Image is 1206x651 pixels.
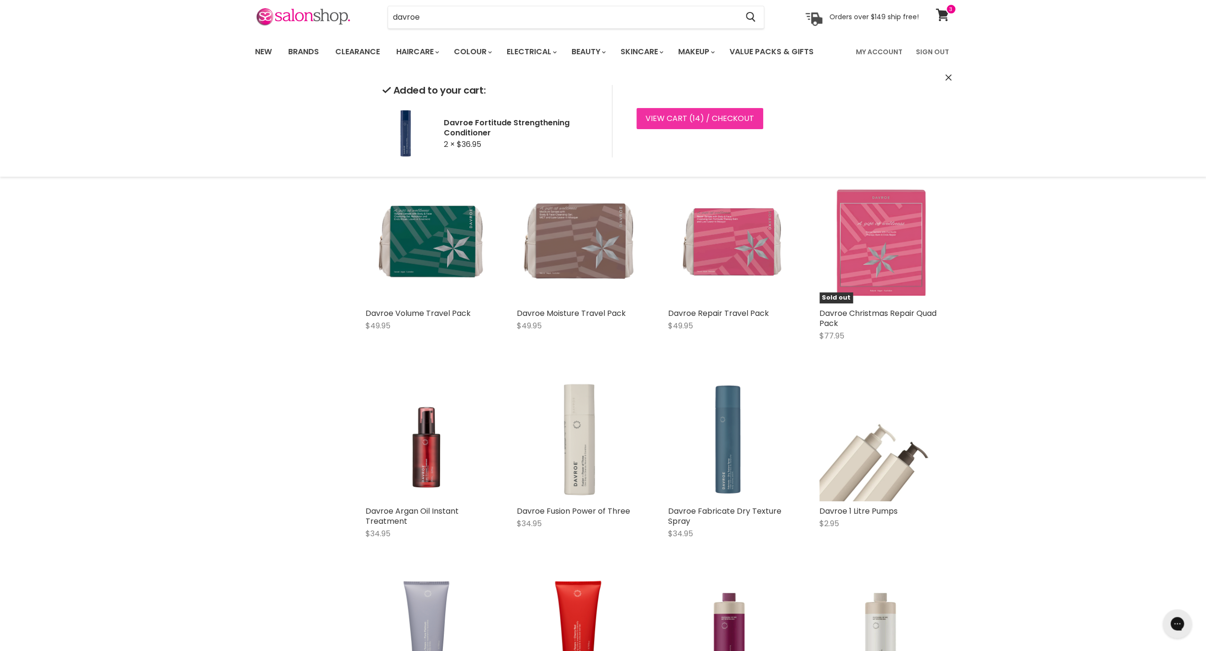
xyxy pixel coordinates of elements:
span: $49.95 [668,320,693,331]
a: Makeup [671,42,720,62]
a: Davroe Christmas Repair Quad Pack [819,308,937,329]
span: 14 [693,113,700,124]
a: New [248,42,279,62]
a: Colour [447,42,498,62]
input: Search [388,6,738,28]
p: Orders over $149 ship free! [829,12,919,21]
span: $34.95 [517,518,542,529]
img: Davroe Moisture Travel Pack [517,189,639,296]
img: Davroe Argan Oil Instant Treatment [365,379,488,501]
h2: Added to your cart: [382,85,597,96]
a: Sign Out [910,42,955,62]
iframe: Gorgias live chat messenger [1158,606,1196,641]
h2: Davroe Fortitude Strengthening Conditioner [444,118,597,138]
img: Davroe Fusion Power of Three [517,379,639,501]
a: View cart (14) / Checkout [636,108,763,129]
a: Davroe Fusion Power of Three [517,506,630,517]
span: $77.95 [819,330,844,341]
a: Davroe Christmas Repair Quad PackSold out [819,181,942,303]
ul: Main menu [248,38,836,66]
a: Davroe Fabricate Dry Texture Spray [668,506,781,527]
a: Haircare [389,42,445,62]
span: $34.95 [365,528,390,539]
span: $49.95 [517,320,542,331]
a: Skincare [613,42,669,62]
a: Beauty [564,42,611,62]
form: Product [388,6,764,29]
a: Davroe Repair Travel Pack [668,181,791,303]
a: Davroe Repair Travel Pack [668,308,769,319]
img: Davroe Volume Travel Pack [365,193,488,292]
nav: Main [243,38,963,66]
span: Sold out [819,292,853,303]
a: Davroe Volume Travel Pack [365,181,488,303]
a: Davroe Argan Oil Instant Treatment [365,506,459,527]
a: Clearance [328,42,387,62]
a: Davroe Moisture Travel Pack [517,308,626,319]
img: Davroe Repair Travel Pack [668,186,791,299]
span: 2 × [444,139,455,150]
button: Close [945,73,951,83]
a: Davroe 1 Litre Pumps [819,506,898,517]
span: $49.95 [365,320,390,331]
img: Davroe Christmas Repair Quad Pack [823,181,937,303]
a: Electrical [499,42,562,62]
a: Davroe Volume Travel Pack [365,308,471,319]
span: $36.95 [457,139,481,150]
a: Davroe Moisture Travel Pack [517,181,639,303]
img: Davroe Fabricate Dry Texture Spray [668,379,791,501]
button: Search [738,6,764,28]
a: My Account [850,42,908,62]
img: Davroe Fortitude Strengthening Conditioner [382,109,430,157]
span: $34.95 [668,528,693,539]
a: Value Packs & Gifts [722,42,821,62]
img: Davroe 1 Litre Pumps [819,379,942,501]
span: $2.95 [819,518,839,529]
a: Brands [281,42,326,62]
